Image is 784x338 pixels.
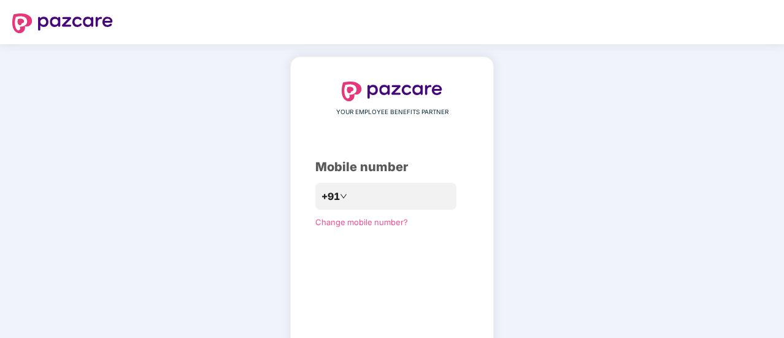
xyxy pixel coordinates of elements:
[315,158,469,177] div: Mobile number
[336,107,448,117] span: YOUR EMPLOYEE BENEFITS PARTNER
[12,13,113,33] img: logo
[321,189,340,204] span: +91
[342,82,442,101] img: logo
[315,217,408,227] a: Change mobile number?
[340,193,347,200] span: down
